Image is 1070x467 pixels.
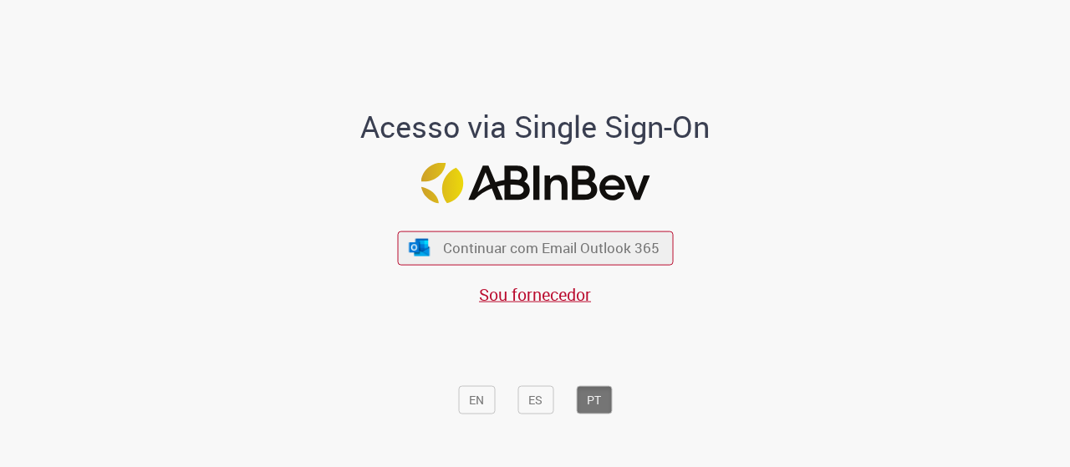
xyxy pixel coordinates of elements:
[443,238,660,257] span: Continuar com Email Outlook 365
[420,163,650,204] img: Logo ABInBev
[517,385,553,414] button: ES
[479,282,591,305] a: Sou fornecedor
[576,385,612,414] button: PT
[303,109,767,143] h1: Acesso via Single Sign-On
[397,231,673,265] button: ícone Azure/Microsoft 360 Continuar com Email Outlook 365
[458,385,495,414] button: EN
[408,239,431,256] img: ícone Azure/Microsoft 360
